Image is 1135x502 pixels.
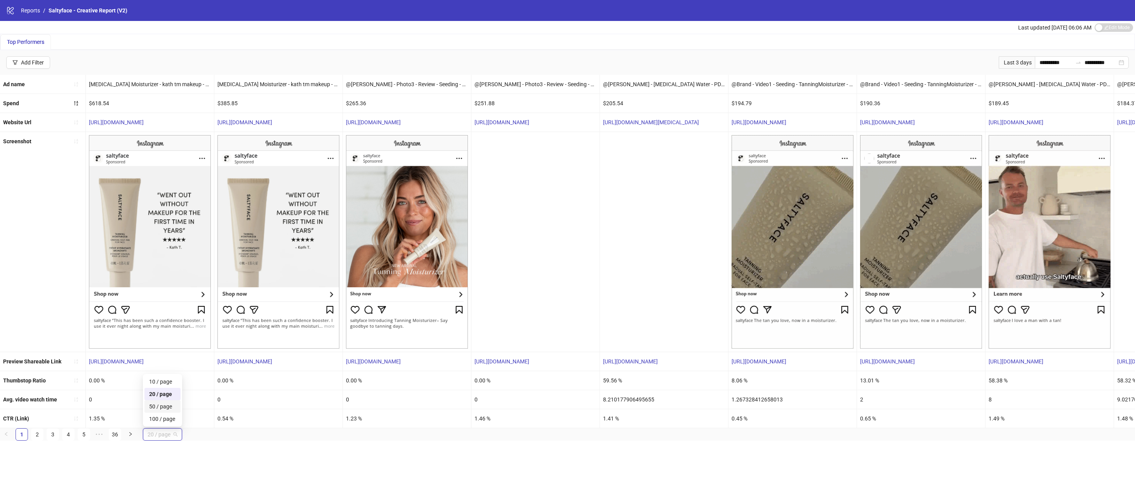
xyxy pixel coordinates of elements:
div: 0.00 % [471,371,600,390]
div: 1.46 % [471,409,600,428]
span: sort-ascending [73,359,79,364]
div: 1.41 % [600,409,728,428]
span: to [1075,59,1081,66]
a: 2 [31,429,43,440]
div: 1.23 % [343,409,471,428]
span: left [4,432,9,436]
a: [URL][DOMAIN_NAME] [89,119,144,125]
div: $385.85 [214,94,342,113]
div: $205.54 [600,94,728,113]
div: 0 [471,390,600,409]
div: [MEDICAL_DATA] Moisturizer - kath tm makeup - SF4545898 [86,75,214,94]
div: 20 / page [144,388,181,400]
div: 0 [343,390,471,409]
div: @[PERSON_NAME] - [MEDICAL_DATA] Water - PDP - SFContest - [DATE] - Copy 2 [986,75,1114,94]
div: @[PERSON_NAME] - Photo3 - Review - Seeding - TanningMoisturizer - PDP - SF2445757 - [DATE] - Copy [471,75,600,94]
a: [URL][DOMAIN_NAME][MEDICAL_DATA] [603,119,699,125]
button: Add Filter [6,56,50,69]
span: ••• [93,428,106,441]
span: sort-ascending [73,139,79,144]
div: 0.65 % [857,409,985,428]
div: 8 [986,390,1114,409]
div: 0.00 % [343,371,471,390]
div: @Brand - Video1 - Seeding - TanningMoisturizer - PDP - SF2445757 - [DATE] - Copy [857,75,985,94]
a: [URL][DOMAIN_NAME] [860,358,915,365]
div: @[PERSON_NAME] - Photo3 - Review - Seeding - TanningMoisturizer - PDP - SF2445757 - [DATE] - Copy [343,75,471,94]
li: 4 [62,428,75,441]
div: $265.36 [343,94,471,113]
div: 50 / page [149,402,176,411]
span: Saltyface - Creative Report (V2) [49,7,127,14]
span: 20 / page [148,429,177,440]
span: sort-ascending [73,416,79,421]
img: Screenshot 120227835049230395 [989,135,1111,349]
div: 1.35 % [86,409,214,428]
div: 0.00 % [214,371,342,390]
div: @Brand - Video1 - Seeding - TanningMoisturizer - PDP - SF2445757 - [DATE] - Copy [728,75,857,94]
a: [URL][DOMAIN_NAME] [732,119,786,125]
span: sort-ascending [73,397,79,402]
a: 36 [109,429,121,440]
span: right [128,432,133,436]
div: 0.54 % [214,409,342,428]
div: $189.45 [986,94,1114,113]
a: 5 [78,429,90,440]
b: Avg. video watch time [3,396,57,403]
b: Thumbstop Ratio [3,377,46,384]
span: sort-descending [73,101,79,106]
a: [URL][DOMAIN_NAME] [603,358,658,365]
li: Next Page [124,428,137,441]
span: Last updated [DATE] 06:06 AM [1018,24,1092,31]
li: 2 [31,428,43,441]
b: Preview Shareable Link [3,358,61,365]
a: 1 [16,429,28,440]
img: Screenshot 120226658409620395 [860,135,982,349]
li: 1 [16,428,28,441]
div: 0.00 % [86,371,214,390]
a: [URL][DOMAIN_NAME] [475,358,529,365]
div: Page Size [143,428,182,441]
span: filter [12,60,18,65]
div: 59.56 % [600,371,728,390]
div: 50 / page [144,400,181,413]
a: [URL][DOMAIN_NAME] [217,119,272,125]
b: Website Url [3,119,31,125]
div: 10 / page [144,375,181,388]
span: Top Performers [7,39,44,45]
a: 4 [63,429,74,440]
a: [URL][DOMAIN_NAME] [89,358,144,365]
b: Ad name [3,81,25,87]
div: 1.267328412658013 [728,390,857,409]
div: $190.36 [857,94,985,113]
span: swap-right [1075,59,1081,66]
div: $194.79 [728,94,857,113]
a: 3 [47,429,59,440]
a: [URL][DOMAIN_NAME] [217,358,272,365]
div: [MEDICAL_DATA] Moisturizer - kath tm makeup - SF4545898 [214,75,342,94]
div: 8.210177906495655 [600,390,728,409]
a: [URL][DOMAIN_NAME] [346,358,401,365]
a: [URL][DOMAIN_NAME] [989,358,1043,365]
div: $251.88 [471,94,600,113]
img: Screenshot 120227465098140395 [217,135,339,349]
div: 1.49 % [986,409,1114,428]
b: Spend [3,100,19,106]
li: 5 [78,428,90,441]
a: [URL][DOMAIN_NAME] [989,119,1043,125]
div: Last 3 days [999,56,1035,69]
img: Screenshot 120227465092180395 [89,135,211,349]
span: sort-ascending [73,378,79,383]
b: CTR (Link) [3,415,29,422]
div: 0 [214,390,342,409]
li: / [43,6,45,15]
div: 0 [86,390,214,409]
div: 100 / page [144,413,181,425]
div: 13.01 % [857,371,985,390]
li: 36 [109,428,121,441]
img: Screenshot 120226658410250395 [732,135,853,349]
a: [URL][DOMAIN_NAME] [860,119,915,125]
div: Add Filter [21,59,44,66]
div: 2 [857,390,985,409]
div: @[PERSON_NAME] - [MEDICAL_DATA] Water - PDP - SFContest - [DATE] - Copy 3 [600,75,728,94]
span: sort-ascending [73,120,79,125]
